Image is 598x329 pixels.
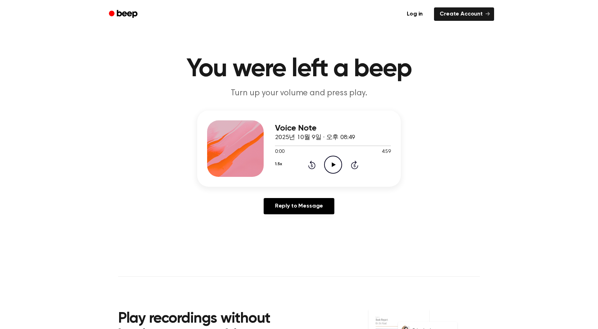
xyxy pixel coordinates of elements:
[382,148,391,156] span: 4:59
[264,198,334,214] a: Reply to Message
[104,7,144,21] a: Beep
[275,158,282,170] button: 1.5x
[275,148,284,156] span: 0:00
[118,56,480,82] h1: You were left a beep
[275,124,391,133] h3: Voice Note
[163,88,435,99] p: Turn up your volume and press play.
[400,6,430,22] a: Log in
[434,7,494,21] a: Create Account
[275,134,355,141] span: 2025년 10월 9일 · 오후 08:49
